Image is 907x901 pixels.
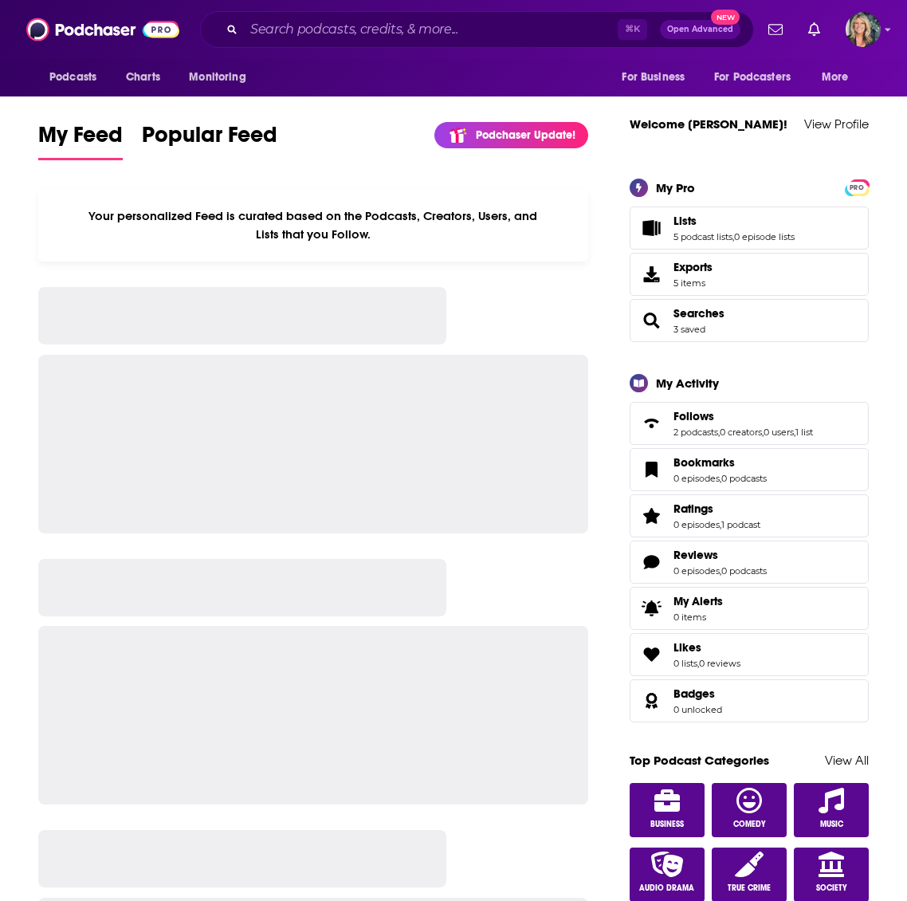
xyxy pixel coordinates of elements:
button: Show profile menu [846,12,881,47]
span: Bookmarks [673,455,735,470]
span: , [697,658,699,669]
a: Follows [635,412,667,435]
a: Charts [116,62,170,92]
a: Searches [635,309,667,332]
a: Searches [673,306,724,321]
span: My Alerts [635,597,667,620]
span: Badges [630,679,869,722]
a: Reviews [673,548,767,562]
span: Likes [673,640,701,655]
a: Reviews [635,551,667,573]
a: 0 users [764,427,794,438]
a: My Feed [38,121,123,160]
span: Comedy [733,820,766,829]
a: Ratings [635,505,667,527]
a: Show notifications dropdown [802,16,827,43]
span: Ratings [630,494,869,537]
div: Your personalized Feed is curated based on the Podcasts, Creators, Users, and Lists that you Follow. [38,189,588,262]
a: View All [825,753,869,768]
a: 0 episodes [673,473,720,484]
span: For Podcasters [714,66,791,89]
span: Lists [673,214,697,228]
a: Comedy [712,783,787,837]
span: Logged in as lisa.beech [846,12,881,47]
button: open menu [178,62,266,92]
a: Business [630,783,705,837]
span: My Alerts [673,594,723,608]
a: 0 unlocked [673,704,722,715]
div: Search podcasts, credits, & more... [200,11,754,48]
span: Ratings [673,502,713,516]
p: Podchaser Update! [476,128,575,142]
a: Bookmarks [635,458,667,481]
a: 0 podcasts [721,565,767,576]
div: My Activity [656,376,719,391]
img: Podchaser - Follow, Share and Rate Podcasts [26,14,179,45]
span: , [720,565,721,576]
a: 0 creators [720,427,762,438]
span: PRO [847,182,866,194]
a: 5 podcast lists [673,231,732,242]
a: Top Podcast Categories [630,753,769,768]
span: For Business [622,66,685,89]
span: Audio Drama [639,883,694,893]
span: , [794,427,795,438]
a: Welcome [PERSON_NAME]! [630,116,787,132]
span: Charts [126,66,160,89]
a: Badges [635,690,667,712]
a: Popular Feed [142,121,277,160]
span: , [762,427,764,438]
input: Search podcasts, credits, & more... [244,17,618,42]
a: 3 saved [673,324,705,335]
a: 1 podcast [721,519,760,530]
a: Bookmarks [673,455,767,470]
span: , [718,427,720,438]
span: True Crime [728,883,771,893]
a: Follows [673,409,813,423]
a: Badges [673,687,722,701]
span: Searches [630,299,869,342]
a: 0 episodes [673,565,720,576]
span: Exports [673,260,713,274]
button: Open AdvancedNew [660,20,740,39]
span: Popular Feed [142,121,277,158]
a: My Alerts [630,587,869,630]
a: Exports [630,253,869,296]
span: Bookmarks [630,448,869,491]
button: open menu [704,62,814,92]
div: My Pro [656,180,695,195]
span: Reviews [630,541,869,584]
a: Ratings [673,502,760,516]
a: View Profile [804,116,869,132]
span: More [822,66,849,89]
span: Monitoring [189,66,245,89]
a: 0 podcasts [721,473,767,484]
a: Likes [635,643,667,666]
span: My Feed [38,121,123,158]
span: 5 items [673,277,713,289]
span: Follows [673,409,714,423]
a: Likes [673,640,740,655]
span: , [720,519,721,530]
span: Music [820,820,843,829]
span: Exports [635,263,667,285]
a: Show notifications dropdown [762,16,789,43]
a: 1 list [795,427,813,438]
a: 0 episode lists [734,231,795,242]
a: 2 podcasts [673,427,718,438]
a: Lists [673,214,795,228]
span: , [732,231,734,242]
span: 0 items [673,612,723,623]
span: New [711,10,740,25]
button: open menu [38,62,117,92]
button: open menu [611,62,705,92]
span: Podcasts [49,66,96,89]
a: 0 episodes [673,519,720,530]
span: Follows [630,402,869,445]
span: Open Advanced [667,26,733,33]
span: Badges [673,687,715,701]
